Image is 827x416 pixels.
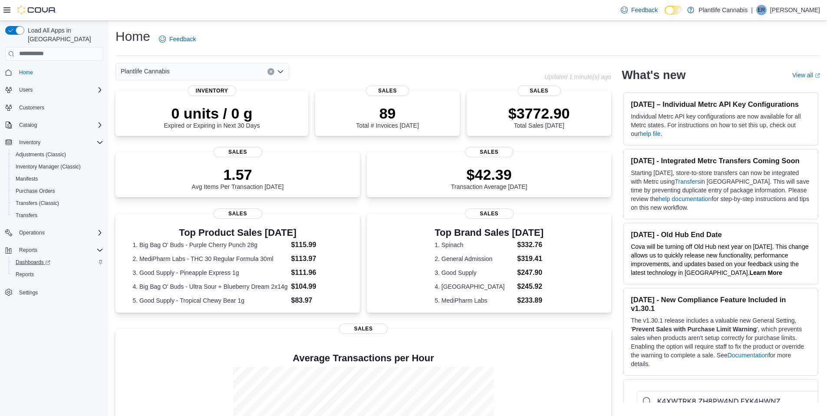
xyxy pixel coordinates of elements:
a: View allExternal link [792,72,820,79]
span: Sales [214,147,262,157]
dd: $233.89 [517,295,544,306]
a: Manifests [12,174,41,184]
dd: $247.90 [517,267,544,278]
span: Transfers (Classic) [12,198,103,208]
img: Cova [17,6,56,14]
span: Purchase Orders [16,188,55,195]
span: Operations [19,229,45,236]
span: Purchase Orders [12,186,103,196]
span: Settings [16,287,103,297]
span: ER [758,5,765,15]
button: Adjustments (Classic) [9,149,107,161]
span: Transfers (Classic) [16,200,59,207]
span: Inventory [19,139,40,146]
a: Reports [12,269,37,280]
svg: External link [815,73,820,78]
span: Reports [16,271,34,278]
dd: $83.97 [291,295,343,306]
dt: 1. Spinach [435,241,514,249]
dt: 4. [GEOGRAPHIC_DATA] [435,282,514,291]
dt: 4. Big Bag O' Buds - Ultra Sour + Blueberry Dream 2x14g [132,282,287,291]
h2: What's new [622,68,685,82]
nav: Complex example [5,63,103,321]
a: Learn More [750,269,782,276]
h3: [DATE] - Old Hub End Date [631,230,811,239]
span: Catalog [19,122,37,129]
a: Customers [16,102,48,113]
div: Total # Invoices [DATE] [356,105,418,129]
button: Settings [2,286,107,298]
span: Load All Apps in [GEOGRAPHIC_DATA] [24,26,103,43]
span: Manifests [16,175,38,182]
span: Home [16,67,103,78]
p: $3772.90 [508,105,570,122]
button: Operations [16,228,48,238]
span: Reports [16,245,103,255]
h3: Top Brand Sales [DATE] [435,228,544,238]
a: Feedback [617,1,661,19]
dt: 1. Big Bag O' Buds - Purple Cherry Punch 28g [132,241,287,249]
span: Settings [19,289,38,296]
div: Transaction Average [DATE] [451,166,527,190]
a: Home [16,67,36,78]
div: Emily Rhese [756,5,767,15]
button: Inventory [2,136,107,149]
span: Adjustments (Classic) [16,151,66,158]
p: 89 [356,105,418,122]
p: $42.39 [451,166,527,183]
p: [PERSON_NAME] [770,5,820,15]
span: Catalog [16,120,103,130]
button: Open list of options [277,68,284,75]
span: Cova will be turning off Old Hub next year on [DATE]. This change allows us to quickly release ne... [631,243,808,276]
button: Reports [2,244,107,256]
button: Inventory Manager (Classic) [9,161,107,173]
span: Inventory Manager (Classic) [16,163,81,170]
a: Inventory Manager (Classic) [12,162,84,172]
button: Inventory [16,137,44,148]
a: Adjustments (Classic) [12,149,69,160]
span: Transfers [12,210,103,221]
dd: $111.96 [291,267,343,278]
a: help documentation [659,195,712,202]
a: Documentation [728,352,768,359]
button: Catalog [2,119,107,131]
dt: 5. Good Supply - Tropical Chewy Bear 1g [132,296,287,305]
dd: $115.99 [291,240,343,250]
a: Purchase Orders [12,186,59,196]
h1: Home [115,28,150,45]
div: Avg Items Per Transaction [DATE] [192,166,284,190]
p: Starting [DATE], store-to-store transfers can now be integrated with Metrc using in [GEOGRAPHIC_D... [631,168,811,212]
span: Inventory [16,137,103,148]
strong: Prevent Sales with Purchase Limit Warning [632,326,757,333]
p: Updated 1 minute(s) ago [544,73,611,80]
span: Manifests [12,174,103,184]
span: Adjustments (Classic) [12,149,103,160]
span: Feedback [631,6,658,14]
span: Inventory Manager (Classic) [12,162,103,172]
span: Sales [366,86,409,96]
h3: [DATE] - New Compliance Feature Included in v1.30.1 [631,295,811,313]
dt: 3. Good Supply - Pineapple Express 1g [132,268,287,277]
span: Reports [19,247,37,254]
span: Users [16,85,103,95]
span: Inventory [188,86,236,96]
span: Dashboards [16,259,50,266]
span: Users [19,86,33,93]
div: Total Sales [DATE] [508,105,570,129]
span: Home [19,69,33,76]
a: Feedback [155,30,199,48]
dd: $332.76 [517,240,544,250]
button: Catalog [16,120,40,130]
span: Customers [19,104,44,111]
span: Operations [16,228,103,238]
h4: Average Transactions per Hour [122,353,604,363]
button: Users [16,85,36,95]
dt: 2. General Admission [435,254,514,263]
button: Operations [2,227,107,239]
span: Sales [339,324,388,334]
span: Sales [214,208,262,219]
a: Transfers [675,178,700,185]
span: Feedback [169,35,196,43]
button: Home [2,66,107,79]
